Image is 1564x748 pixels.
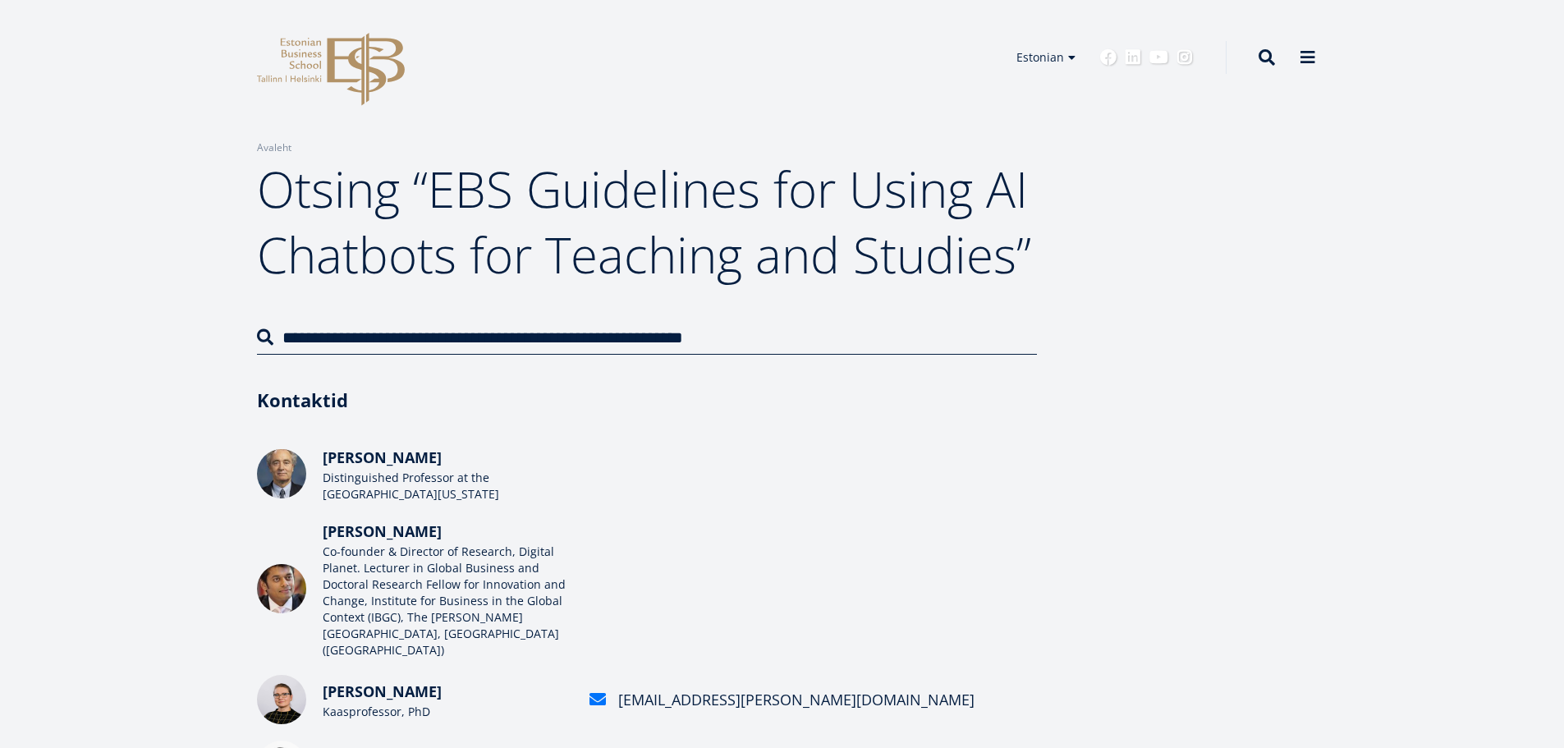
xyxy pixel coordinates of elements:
[323,704,569,720] div: Kaasprofessor, PhD
[1176,49,1193,66] a: Instagram
[1125,49,1141,66] a: Linkedin
[257,564,306,613] img: Ravi Shankar Chaturvedi
[257,156,1037,287] h1: Otsing “EBS Guidelines for Using AI Chatbots for Teaching and Studies”
[1100,49,1117,66] a: Facebook
[323,447,442,467] span: [PERSON_NAME]
[257,140,291,156] a: Avaleht
[323,521,442,541] span: [PERSON_NAME]
[257,388,1037,412] h3: Kontaktid
[618,687,975,712] div: [EMAIL_ADDRESS][PERSON_NAME][DOMAIN_NAME]
[1149,49,1168,66] a: Youtube
[323,544,569,659] div: Co-founder & Director of Research, Digital Planet. Lecturer in Global Business and Doctoral Resea...
[257,675,306,724] img: Kätlin Pulk
[323,681,442,701] span: [PERSON_NAME]
[323,470,569,502] div: Distinguished Professor at the [GEOGRAPHIC_DATA][US_STATE]
[257,449,306,498] img: Martin Kenney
